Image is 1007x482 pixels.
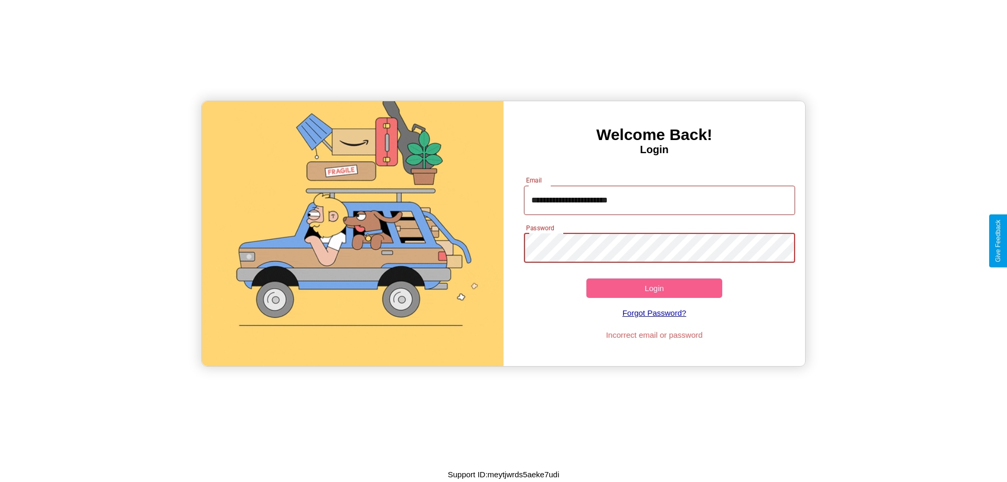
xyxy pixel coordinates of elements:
label: Password [526,223,554,232]
h3: Welcome Back! [504,126,805,144]
button: Login [586,279,722,298]
label: Email [526,176,542,185]
div: Give Feedback [994,220,1002,262]
a: Forgot Password? [519,298,790,328]
img: gif [202,101,504,366]
p: Incorrect email or password [519,328,790,342]
h4: Login [504,144,805,156]
p: Support ID: meytjwrds5aeke7udi [448,467,560,481]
